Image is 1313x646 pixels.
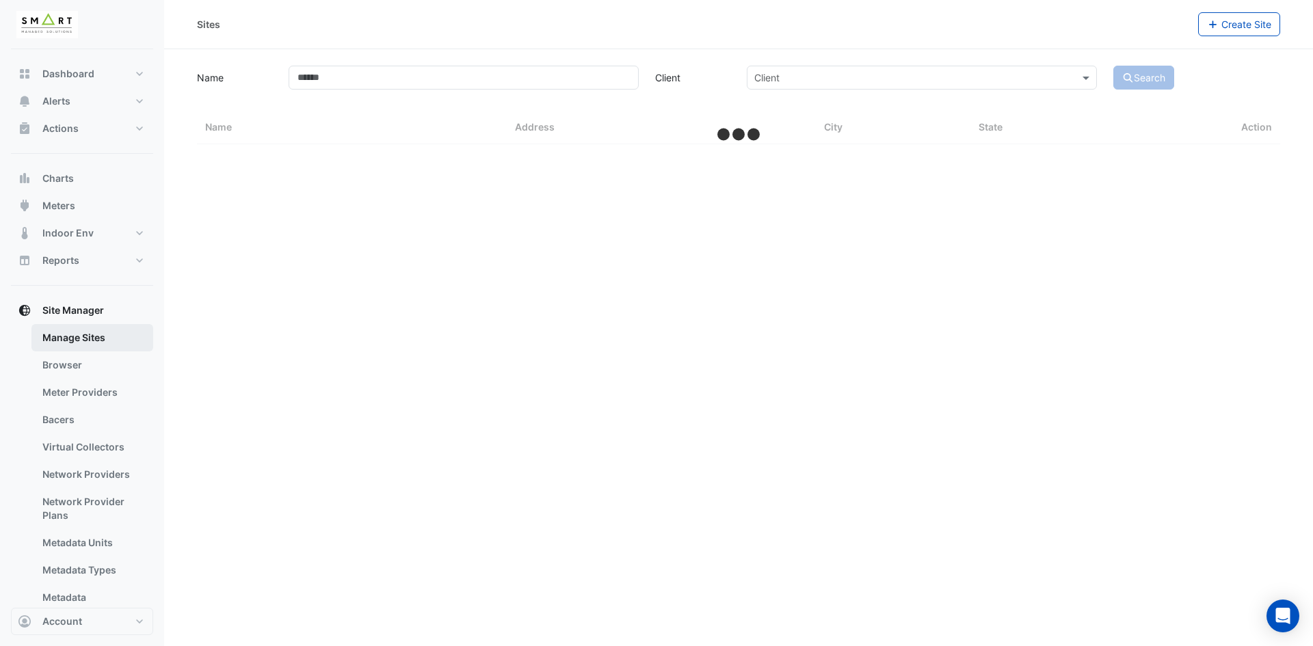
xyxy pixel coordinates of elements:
span: City [824,121,843,133]
span: Charts [42,172,74,185]
label: Name [189,66,280,90]
span: Meters [42,199,75,213]
app-icon: Alerts [18,94,31,108]
a: Browser [31,351,153,379]
app-icon: Indoor Env [18,226,31,240]
a: Metadata Units [31,529,153,556]
span: Actions [42,122,79,135]
span: State [979,121,1003,133]
button: Create Site [1198,12,1281,36]
a: Virtual Collectors [31,433,153,461]
app-icon: Reports [18,254,31,267]
button: Charts [11,165,153,192]
app-icon: Site Manager [18,304,31,317]
span: Reports [42,254,79,267]
app-icon: Dashboard [18,67,31,81]
button: Account [11,608,153,635]
span: Address [515,121,555,133]
button: Reports [11,247,153,274]
button: Indoor Env [11,219,153,247]
button: Alerts [11,88,153,115]
div: Open Intercom Messenger [1266,600,1299,632]
a: Meter Providers [31,379,153,406]
span: Site Manager [42,304,104,317]
a: Network Providers [31,461,153,488]
div: Sites [197,17,220,31]
button: Dashboard [11,60,153,88]
span: Create Site [1221,18,1271,30]
a: Metadata [31,584,153,611]
button: Site Manager [11,297,153,324]
label: Client [647,66,739,90]
a: Network Provider Plans [31,488,153,529]
span: Dashboard [42,67,94,81]
app-icon: Actions [18,122,31,135]
app-icon: Charts [18,172,31,185]
a: Bacers [31,406,153,433]
span: Name [205,121,232,133]
span: Account [42,615,82,628]
span: Alerts [42,94,70,108]
a: Manage Sites [31,324,153,351]
span: Indoor Env [42,226,94,240]
button: Actions [11,115,153,142]
span: Action [1241,120,1272,135]
a: Metadata Types [31,556,153,584]
app-icon: Meters [18,199,31,213]
button: Meters [11,192,153,219]
img: Company Logo [16,11,78,38]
